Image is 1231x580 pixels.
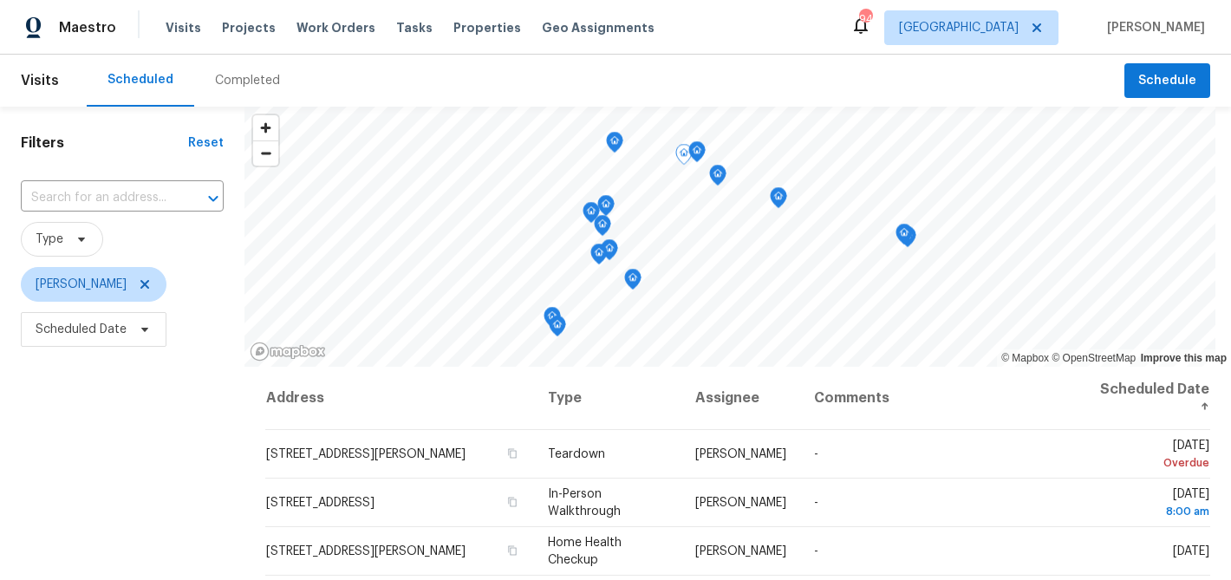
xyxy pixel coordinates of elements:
span: [PERSON_NAME] [695,497,786,509]
div: Map marker [688,141,706,168]
span: - [814,448,818,460]
span: [PERSON_NAME] [695,448,786,460]
div: Map marker [675,144,693,171]
span: Geo Assignments [542,19,655,36]
div: Map marker [770,187,787,214]
button: Copy Address [505,446,520,461]
button: Schedule [1124,63,1210,99]
a: Mapbox [1001,352,1049,364]
div: Map marker [597,195,615,222]
span: Tasks [396,22,433,34]
input: Search for an address... [21,185,175,212]
div: Map marker [606,132,623,159]
span: Visits [166,19,201,36]
th: Comments [800,367,1084,430]
div: Map marker [549,316,566,342]
span: Work Orders [296,19,375,36]
button: Zoom out [253,140,278,166]
span: [STREET_ADDRESS][PERSON_NAME] [266,545,466,557]
span: [DATE] [1097,440,1209,472]
span: Properties [453,19,521,36]
span: [PERSON_NAME] [695,545,786,557]
th: Type [534,367,681,430]
a: Mapbox homepage [250,342,326,362]
div: Reset [188,134,224,152]
button: Copy Address [505,494,520,510]
span: [DATE] [1097,488,1209,520]
button: Zoom in [253,115,278,140]
span: [PERSON_NAME] [1100,19,1205,36]
span: Zoom out [253,141,278,166]
div: Map marker [709,165,726,192]
span: In-Person Walkthrough [548,488,621,518]
div: Map marker [594,215,611,242]
div: Map marker [590,244,608,270]
div: Scheduled [107,71,173,88]
span: Home Health Checkup [548,537,622,566]
div: Map marker [583,202,600,229]
div: Overdue [1097,454,1209,472]
span: - [814,545,818,557]
span: Schedule [1138,70,1196,92]
div: 94 [859,10,871,28]
div: Map marker [624,269,642,296]
div: 8:00 am [1097,503,1209,520]
h1: Filters [21,134,188,152]
span: [DATE] [1173,545,1209,557]
div: Map marker [544,307,561,334]
div: Map marker [896,224,913,251]
button: Open [201,186,225,211]
button: Copy Address [505,543,520,558]
th: Assignee [681,367,800,430]
span: Visits [21,62,59,100]
span: [PERSON_NAME] [36,276,127,293]
span: Type [36,231,63,248]
a: OpenStreetMap [1052,352,1136,364]
span: Projects [222,19,276,36]
span: [STREET_ADDRESS][PERSON_NAME] [266,448,466,460]
span: Teardown [548,448,605,460]
span: - [814,497,818,509]
span: Scheduled Date [36,321,127,338]
span: Maestro [59,19,116,36]
div: Completed [215,72,280,89]
th: Scheduled Date ↑ [1084,367,1210,430]
a: Improve this map [1141,352,1227,364]
canvas: Map [244,107,1215,367]
div: Map marker [601,239,618,266]
span: [GEOGRAPHIC_DATA] [899,19,1019,36]
th: Address [265,367,534,430]
span: [STREET_ADDRESS] [266,497,375,509]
